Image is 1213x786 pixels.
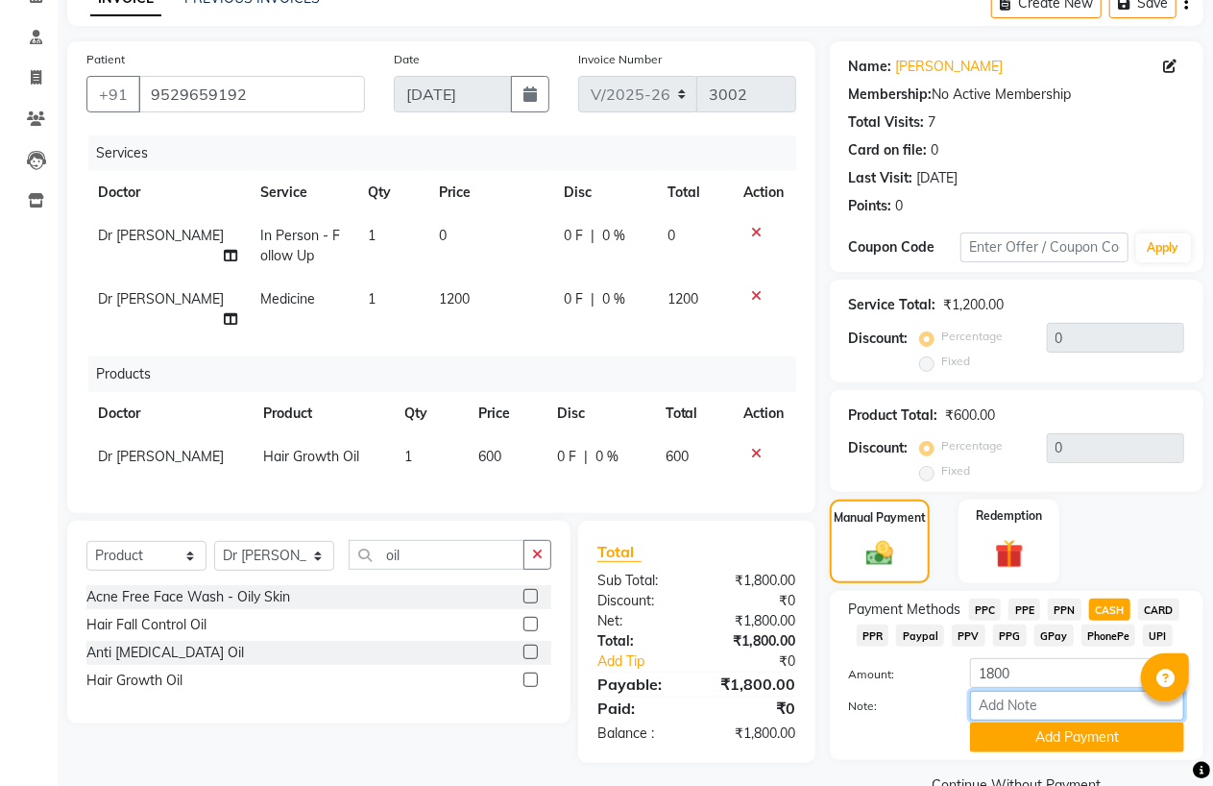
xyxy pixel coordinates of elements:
div: Acne Free Face Wash - Oily Skin [86,587,290,607]
input: Search or Scan [349,540,524,570]
div: 7 [929,112,936,133]
img: _gift.svg [986,536,1033,572]
label: Percentage [942,437,1004,454]
div: Paid: [583,697,696,720]
div: Name: [849,57,892,77]
span: 1200 [667,290,698,307]
th: Service [249,171,356,214]
span: GPay [1034,625,1074,647]
div: ₹0 [696,591,810,611]
span: Total [597,542,642,562]
div: Coupon Code [849,237,960,258]
div: Balance : [583,724,696,744]
span: 0 F [564,289,583,309]
div: Total Visits: [849,112,925,133]
span: 1 [404,448,412,465]
span: UPI [1143,625,1173,647]
input: Enter Offer / Coupon Code [960,233,1128,262]
div: Hair Fall Control Oil [86,615,206,635]
div: Product Total: [849,405,938,426]
span: 0 % [602,226,625,246]
label: Invoice Number [578,51,662,68]
div: [DATE] [917,168,958,188]
th: Qty [356,171,428,214]
span: CARD [1138,599,1179,621]
div: Points: [849,196,892,216]
span: 0 % [602,289,625,309]
th: Disc [552,171,656,214]
div: ₹600.00 [946,405,996,426]
div: Services [88,135,811,171]
span: Hair Growth Oil [263,448,359,465]
div: ₹1,800.00 [696,611,810,631]
span: 600 [478,448,501,465]
span: PPE [1008,599,1040,621]
span: Medicine [260,290,315,307]
label: Percentage [942,328,1004,345]
th: Action [733,171,796,214]
span: 1 [368,227,376,244]
img: _cash.svg [858,538,902,569]
div: 0 [896,196,904,216]
span: CASH [1089,599,1130,621]
label: Note: [835,698,956,715]
div: Net: [583,611,696,631]
span: PPN [1048,599,1081,621]
div: Sub Total: [583,571,696,591]
div: 0 [932,140,939,160]
span: | [591,289,594,309]
div: ₹0 [716,651,811,672]
span: PPV [952,625,985,647]
label: Fixed [942,353,971,370]
div: ₹0 [696,697,810,720]
span: Dr [PERSON_NAME] [98,290,224,307]
th: Total [654,392,733,435]
span: Dr [PERSON_NAME] [98,448,224,465]
div: Card on file: [849,140,928,160]
button: Apply [1136,233,1191,262]
input: Amount [970,658,1184,688]
div: Anti [MEDICAL_DATA] Oil [86,643,244,663]
span: PPC [969,599,1002,621]
span: 0 % [595,447,619,467]
div: Discount: [583,591,696,611]
div: No Active Membership [849,85,1184,105]
div: Hair Growth Oil [86,671,182,691]
div: Membership: [849,85,933,105]
div: ₹1,800.00 [696,724,810,744]
button: +91 [86,76,140,112]
div: Discount: [849,438,909,458]
div: Service Total: [849,295,936,315]
label: Redemption [976,507,1042,525]
th: Doctor [86,171,249,214]
th: Price [467,392,545,435]
th: Price [427,171,552,214]
span: PPR [857,625,889,647]
th: Action [733,392,796,435]
th: Disc [546,392,654,435]
div: ₹1,800.00 [696,673,810,696]
label: Patient [86,51,125,68]
div: ₹1,200.00 [944,295,1005,315]
span: Paypal [896,625,944,647]
a: Add Tip [583,651,716,672]
div: Total: [583,631,696,651]
div: Products [88,356,811,392]
span: PPG [993,625,1027,647]
div: ₹1,800.00 [696,571,810,591]
input: Search by Name/Mobile/Email/Code [138,76,365,112]
span: 0 F [564,226,583,246]
th: Product [252,392,392,435]
div: Payable: [583,673,696,696]
span: 1200 [439,290,470,307]
span: | [584,447,588,467]
input: Add Note [970,691,1184,721]
span: In Person - Follow Up [260,227,340,264]
label: Manual Payment [834,509,926,527]
button: Add Payment [970,723,1184,752]
th: Qty [393,392,468,435]
th: Total [656,171,732,214]
span: Payment Methods [849,600,961,620]
span: 0 [667,227,675,244]
span: 0 F [557,447,576,467]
